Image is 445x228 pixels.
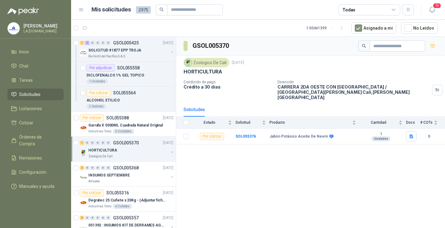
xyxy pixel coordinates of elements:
div: 0 [90,141,95,145]
div: 0 [95,141,100,145]
img: Company Logo [80,174,87,181]
span: Configuración [19,169,46,176]
p: HORTICULTURA [184,68,222,75]
div: 1 Unidades [87,79,108,84]
th: # COTs [420,117,445,129]
a: Licitaciones [7,103,64,114]
div: 0 [95,41,100,45]
img: Company Logo [8,23,19,34]
span: 19 [433,3,441,9]
div: 0 [90,216,95,220]
h3: GSOL005370 [193,41,230,51]
span: search [159,7,164,12]
span: Tareas [19,77,33,84]
p: [PERSON_NAME] [23,24,62,28]
th: Cantidad [360,117,406,129]
p: [DATE] [163,215,173,221]
p: SOL055564 [113,91,136,95]
div: 0 [101,141,105,145]
div: 0 [101,166,105,170]
div: 0 [95,166,100,170]
p: [DATE] [163,115,173,121]
span: # COTs [420,120,433,125]
a: 1 1 0 0 0 0 GSOL005425[DATE] Company LogoSOLICITUD #1877 EPP TROJARio Fertil del Pacífico S.A.S. [80,39,175,59]
p: Industrias Tomy [88,204,112,209]
span: Solicitud [235,120,261,125]
div: 0 [95,216,100,220]
a: Solicitudes [7,89,64,100]
a: 1 0 0 0 0 0 GSOL005370[DATE] Company LogoHORTICULTURAZoologico De Cali [80,139,175,159]
p: SOLICITUD #1877 EPP TROJA [88,48,141,53]
p: [DATE] [232,60,244,66]
span: 2975 [136,6,151,14]
p: INSUMOS SEPTIEMBRE [88,172,130,178]
span: Inicio [19,48,29,55]
p: GSOL005370 [113,141,139,145]
b: Jabón Potásico Aceite De Neem [269,134,328,139]
p: Zoologico De Cali [88,154,113,159]
img: Company Logo [80,124,87,131]
a: Por cotizarSOL055388[DATE] Company LogoGarrafa X 5000ML Cuadrada Natural OriginalIndustrias Tomy5... [71,112,176,137]
div: 0 [101,216,105,220]
div: 0 [90,41,95,45]
div: Todas [342,6,355,13]
span: Chat [19,63,28,69]
img: Company Logo [80,199,87,206]
p: SOL055558 [117,66,140,70]
p: Rio Fertil del Pacífico S.A.S. [88,54,126,59]
img: Company Logo [185,59,192,66]
div: 2 Galones [87,104,106,109]
a: Órdenes de Compra [7,131,64,150]
div: 5 [80,216,84,220]
b: SOL055376 [235,134,256,139]
p: Crédito a 30 días [184,84,273,89]
p: [DATE] [163,40,173,46]
p: SOL055316 [106,191,129,195]
div: 0 [106,41,111,45]
th: Docs [406,117,420,129]
div: 6 Cuñetes [113,204,132,209]
div: Por cotizar [87,89,111,97]
span: Remisiones [19,155,42,161]
span: Producto [269,120,351,125]
div: Por cotizar [80,114,104,122]
a: Por adjudicarSOL055558DICLOFENALCO 1% GEL TOPICO1 Unidades [71,62,176,87]
th: Producto [269,117,360,129]
div: 1 [85,41,90,45]
div: Solicitudes [184,106,205,113]
div: Por adjudicar [87,64,115,72]
p: Condición de pago [184,80,273,84]
span: Solicitudes [19,91,40,98]
div: Por cotizar [200,133,224,140]
div: 0 [101,41,105,45]
p: DICLOFENALCO 1% GEL TOPICO [87,73,144,78]
a: Cotizar [7,117,64,129]
p: GSOL005425 [113,41,139,45]
span: Órdenes de Compra [19,134,58,147]
a: Chat [7,60,64,72]
b: 0 [420,134,438,139]
div: 1 [80,141,84,145]
th: Solicitud [235,117,269,129]
div: Unidades [371,136,391,141]
p: ALCOHOL ETILICO [87,97,120,103]
a: Remisiones [7,152,64,164]
p: Dirección [278,80,430,84]
p: [DATE] [163,165,173,171]
div: 1 [80,41,84,45]
a: 2 0 0 0 0 0 GSOL005368[DATE] Company LogoINSUMOS SEPTIEMBREAlmatec [80,164,175,184]
img: Logo peakr [7,7,39,15]
a: Configuración [7,166,64,178]
th: Estado [192,117,235,129]
span: Licitaciones [19,105,42,112]
span: Cotizar [19,119,33,126]
p: Garrafa X 5000ML Cuadrada Natural Original [88,122,163,128]
p: SOL055388 [106,116,129,120]
a: Tareas [7,74,64,86]
div: 0 [106,166,111,170]
a: Por cotizarSOL055564ALCOHOL ETILICO2 Galones [71,87,176,112]
a: Manuales y ayuda [7,180,64,192]
div: 1 - 50 de 1399 [306,23,346,33]
span: Manuales y ayuda [19,183,54,190]
p: Industrias Tomy [88,129,112,134]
